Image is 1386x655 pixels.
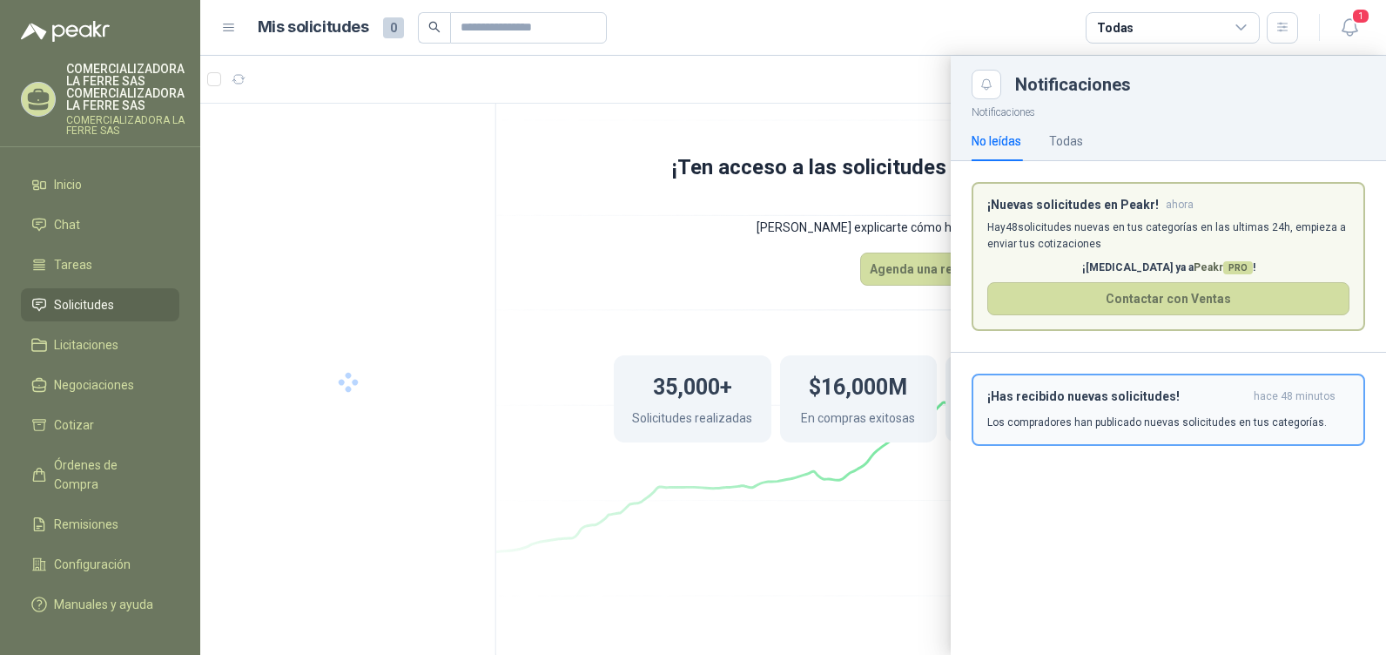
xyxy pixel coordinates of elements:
a: Licitaciones [21,328,179,361]
a: Manuales y ayuda [21,588,179,621]
a: Remisiones [21,508,179,541]
a: Inicio [21,168,179,201]
div: Notificaciones [1015,76,1365,93]
span: Configuración [54,555,131,574]
a: Órdenes de Compra [21,449,179,501]
button: Contactar con Ventas [987,282,1349,315]
span: 0 [383,17,404,38]
span: Cotizar [54,415,94,435]
span: Órdenes de Compra [54,456,163,494]
span: Peakr [1194,261,1253,273]
p: COMERCIALIZADORA LA FERRE SAS [66,115,185,136]
span: Remisiones [54,515,118,534]
span: Licitaciones [54,335,118,355]
span: Inicio [54,175,82,194]
span: Solicitudes [54,295,114,314]
span: PRO [1223,261,1253,274]
button: Close [972,70,1001,99]
span: Manuales y ayuda [54,595,153,614]
a: Configuración [21,548,179,581]
a: Negociaciones [21,368,179,402]
h1: Mis solicitudes [258,15,369,40]
span: ahora [1166,198,1194,213]
a: Tareas [21,248,179,281]
a: Chat [21,208,179,241]
p: COMERCIALIZADORA LA FERRE SAS COMERCIALIZADORA LA FERRE SAS [66,63,185,111]
span: 1 [1351,8,1370,24]
div: Todas [1049,132,1083,151]
span: Tareas [54,255,92,274]
p: ¡[MEDICAL_DATA] ya a ! [987,260,1349,276]
h3: ¡Nuevas solicitudes en Peakr! [987,198,1159,213]
div: Todas [1097,18,1134,37]
a: Cotizar [21,409,179,442]
div: No leídas [972,132,1021,151]
p: Notificaciones [951,99,1386,121]
span: hace 48 minutos [1254,389,1336,404]
span: Negociaciones [54,375,134,395]
span: Chat [54,215,80,234]
img: Logo peakr [21,21,110,42]
h3: ¡Has recibido nuevas solicitudes! [987,389,1247,404]
button: 1 [1334,12,1365,44]
p: Los compradores han publicado nuevas solicitudes en tus categorías. [987,415,1327,430]
span: search [428,21,441,33]
button: ¡Has recibido nuevas solicitudes!hace 48 minutos Los compradores han publicado nuevas solicitudes... [972,374,1365,446]
a: Solicitudes [21,288,179,321]
p: Hay 48 solicitudes nuevas en tus categorías en las ultimas 24h, empieza a enviar tus cotizaciones [987,219,1349,253]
